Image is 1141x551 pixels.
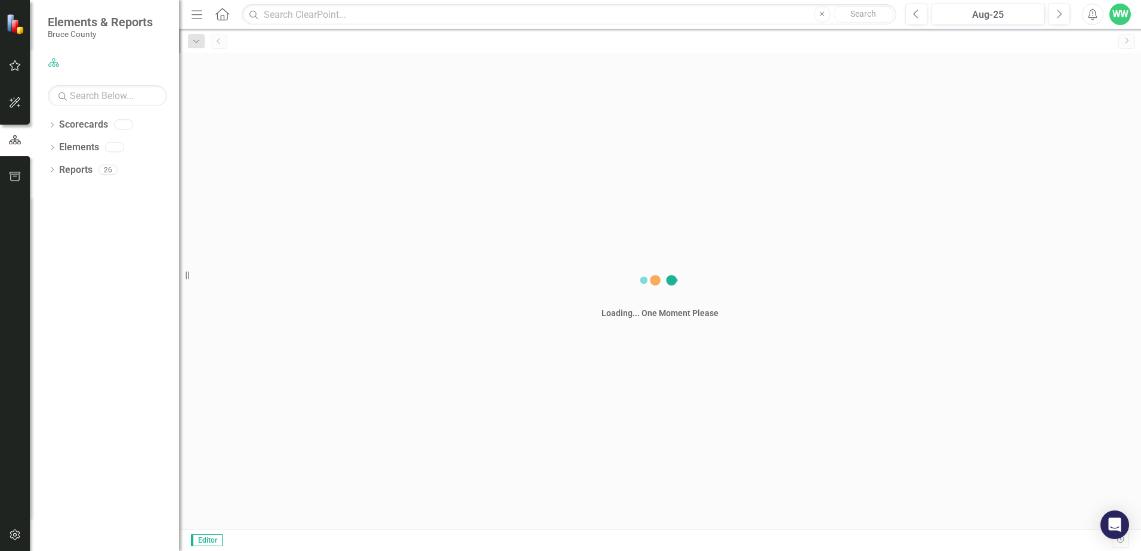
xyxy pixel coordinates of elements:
input: Search Below... [48,85,167,106]
button: Search [834,6,893,23]
div: 26 [98,165,118,175]
button: WW [1109,4,1131,25]
small: Bruce County [48,29,153,39]
a: Elements [59,141,99,154]
input: Search ClearPoint... [242,4,896,25]
a: Reports [59,163,92,177]
span: Search [850,9,876,18]
span: Editor [191,534,223,546]
img: ClearPoint Strategy [6,14,27,35]
button: Aug-25 [931,4,1045,25]
div: Loading... One Moment Please [602,307,718,319]
div: Aug-25 [935,8,1041,22]
a: Scorecards [59,118,108,132]
span: Elements & Reports [48,15,153,29]
div: Open Intercom Messenger [1100,510,1129,539]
